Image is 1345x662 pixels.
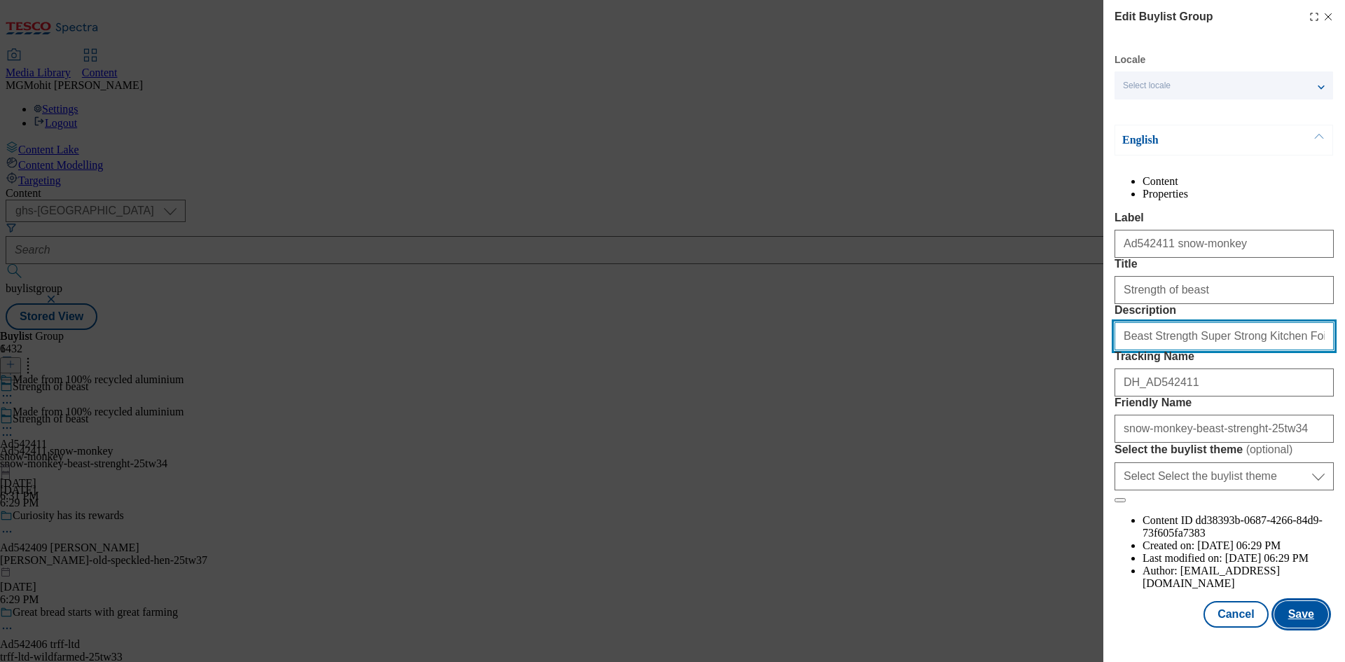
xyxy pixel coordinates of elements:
[1143,565,1334,590] li: Author:
[1115,443,1334,457] label: Select the buylist theme
[1203,601,1268,628] button: Cancel
[1143,188,1334,200] li: Properties
[1143,539,1334,552] li: Created on:
[1115,212,1334,224] label: Label
[1115,56,1145,64] label: Locale
[1115,71,1333,99] button: Select locale
[1143,175,1334,188] li: Content
[1115,322,1334,350] input: Enter Description
[1115,396,1334,409] label: Friendly Name
[1115,415,1334,443] input: Enter Friendly Name
[1143,514,1323,539] span: dd38393b-0687-4266-84d9-73f605fa7383
[1122,133,1269,147] p: English
[1143,565,1280,589] span: [EMAIL_ADDRESS][DOMAIN_NAME]
[1143,552,1334,565] li: Last modified on:
[1115,258,1334,270] label: Title
[1115,276,1334,304] input: Enter Title
[1143,514,1334,539] li: Content ID
[1115,368,1334,396] input: Enter Tracking Name
[1246,443,1293,455] span: ( optional )
[1115,230,1334,258] input: Enter Label
[1274,601,1328,628] button: Save
[1115,8,1213,25] h4: Edit Buylist Group
[1115,304,1334,317] label: Description
[1197,539,1281,551] span: [DATE] 06:29 PM
[1115,350,1334,363] label: Tracking Name
[1225,552,1309,564] span: [DATE] 06:29 PM
[1123,81,1171,91] span: Select locale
